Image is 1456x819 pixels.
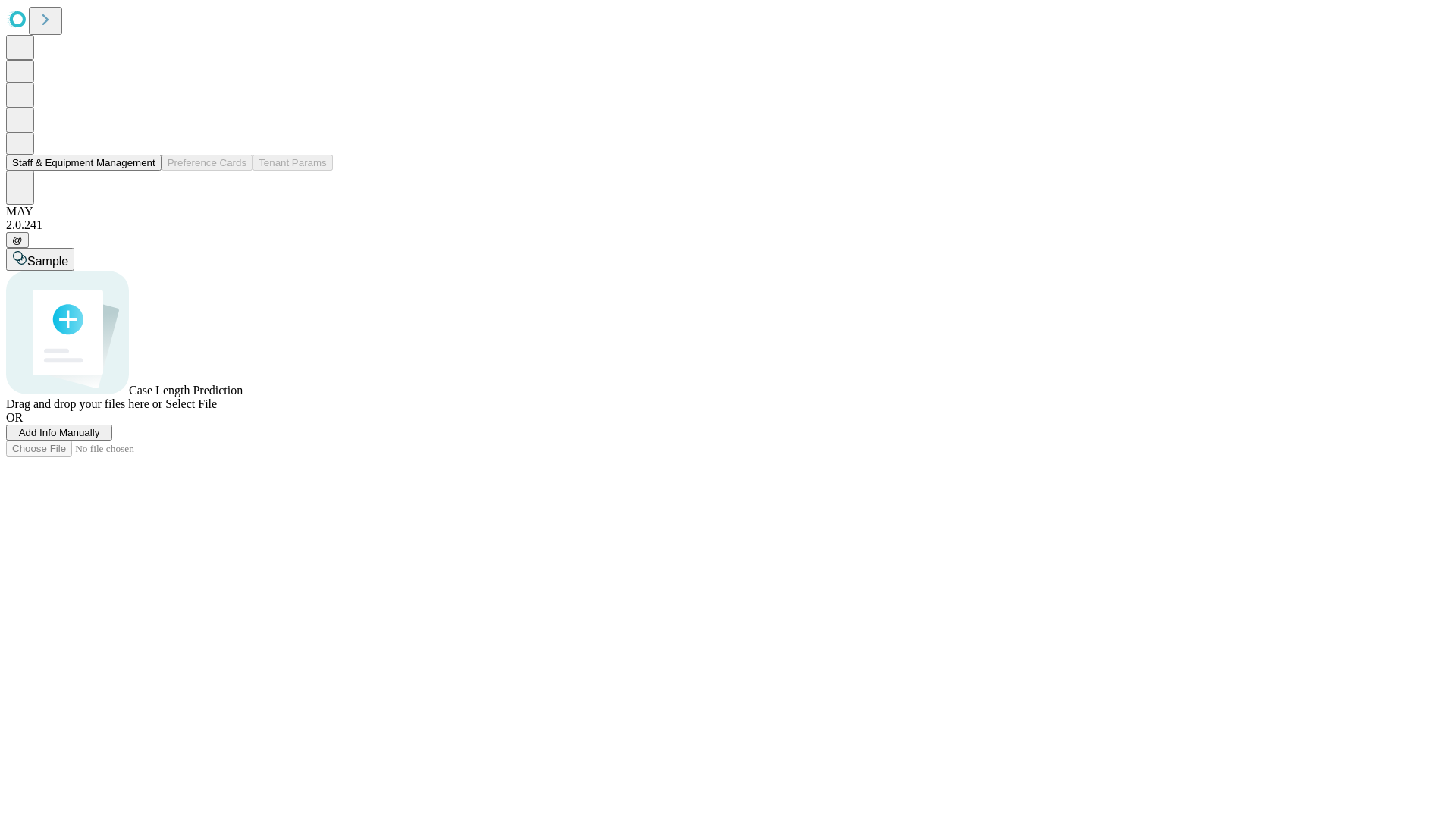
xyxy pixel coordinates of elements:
span: OR [6,411,23,424]
span: @ [12,234,23,246]
div: 2.0.241 [6,218,1450,232]
span: Drag and drop your files here or [6,397,162,410]
button: Staff & Equipment Management [6,155,162,171]
button: Tenant Params [253,155,333,171]
button: Sample [6,248,74,271]
button: @ [6,232,29,248]
button: Add Info Manually [6,425,112,441]
div: MAY [6,205,1450,218]
span: Select File [165,397,217,410]
span: Case Length Prediction [129,384,243,397]
span: Sample [27,255,68,268]
span: Add Info Manually [19,427,100,438]
button: Preference Cards [162,155,253,171]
